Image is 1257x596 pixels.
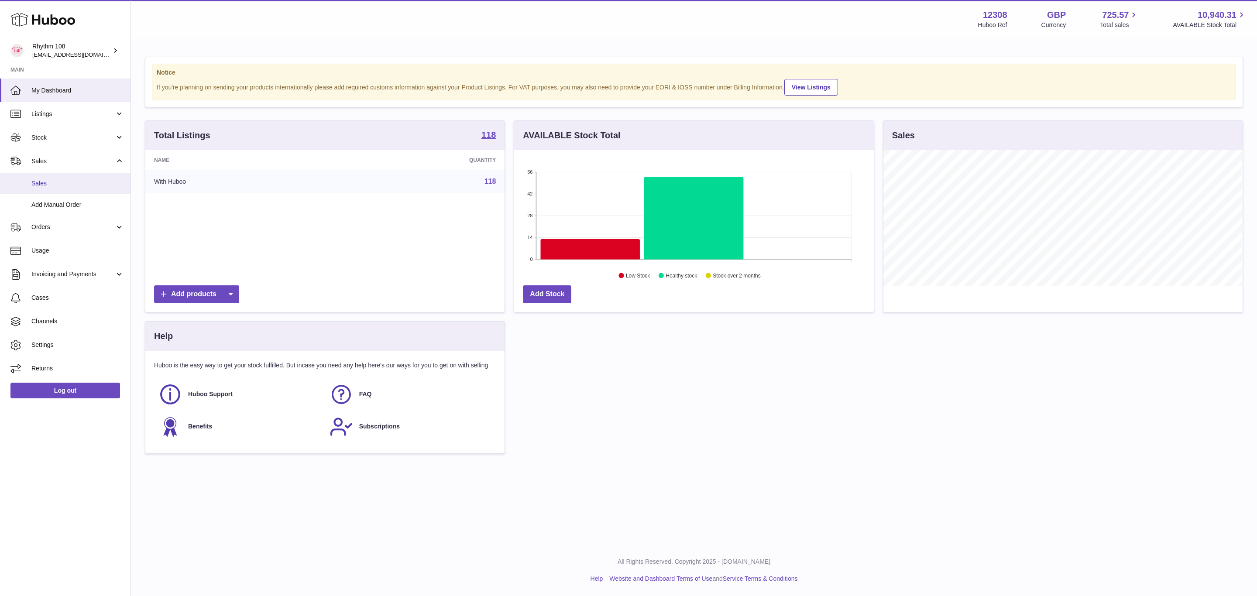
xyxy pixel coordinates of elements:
[609,575,712,582] a: Website and Dashboard Terms of Use
[158,415,321,438] a: Benefits
[359,422,400,431] span: Subscriptions
[1047,9,1066,21] strong: GBP
[713,273,761,279] text: Stock over 2 months
[31,364,124,373] span: Returns
[481,130,496,141] a: 118
[591,575,603,582] a: Help
[484,178,496,185] a: 118
[666,273,698,279] text: Healthy stock
[154,330,173,342] h3: Help
[723,575,798,582] a: Service Terms & Conditions
[523,130,620,141] h3: AVAILABLE Stock Total
[31,341,124,349] span: Settings
[978,21,1007,29] div: Huboo Ref
[154,130,210,141] h3: Total Listings
[154,361,496,370] p: Huboo is the easy way to get your stock fulfilled. But incase you need any help here's our ways f...
[1102,9,1129,21] span: 725.57
[31,247,124,255] span: Usage
[145,150,335,170] th: Name
[31,223,115,231] span: Orders
[892,130,915,141] h3: Sales
[1041,21,1066,29] div: Currency
[1100,21,1139,29] span: Total sales
[784,79,838,96] a: View Listings
[10,383,120,398] a: Log out
[31,179,124,188] span: Sales
[154,285,239,303] a: Add products
[1173,9,1247,29] a: 10,940.31 AVAILABLE Stock Total
[1173,21,1247,29] span: AVAILABLE Stock Total
[145,170,335,193] td: With Huboo
[31,86,124,95] span: My Dashboard
[32,42,111,59] div: Rhythm 108
[335,150,505,170] th: Quantity
[528,169,533,175] text: 56
[481,130,496,139] strong: 118
[528,235,533,240] text: 14
[31,294,124,302] span: Cases
[530,257,533,262] text: 0
[606,575,797,583] li: and
[32,51,128,58] span: [EMAIL_ADDRESS][DOMAIN_NAME]
[157,78,1231,96] div: If you're planning on sending your products internationally please add required customs informati...
[31,157,115,165] span: Sales
[359,390,372,398] span: FAQ
[626,273,650,279] text: Low Stock
[10,44,24,57] img: orders@rhythm108.com
[528,213,533,218] text: 28
[31,134,115,142] span: Stock
[158,383,321,406] a: Huboo Support
[188,422,212,431] span: Benefits
[138,558,1250,566] p: All Rights Reserved. Copyright 2025 - [DOMAIN_NAME]
[31,110,115,118] span: Listings
[528,191,533,196] text: 42
[523,285,571,303] a: Add Stock
[31,201,124,209] span: Add Manual Order
[31,270,115,278] span: Invoicing and Payments
[983,9,1007,21] strong: 12308
[330,383,492,406] a: FAQ
[330,415,492,438] a: Subscriptions
[1198,9,1236,21] span: 10,940.31
[1100,9,1139,29] a: 725.57 Total sales
[157,69,1231,77] strong: Notice
[31,317,124,325] span: Channels
[188,390,233,398] span: Huboo Support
